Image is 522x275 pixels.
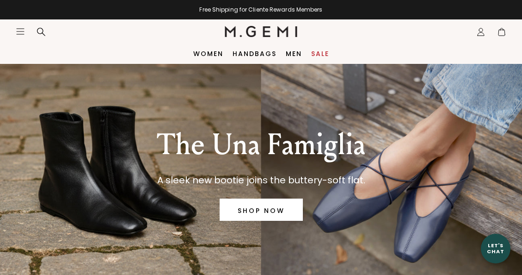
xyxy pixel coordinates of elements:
a: Women [193,50,223,57]
a: Handbags [233,50,276,57]
p: The Una Famiglia [157,128,365,162]
a: Sale [311,50,329,57]
button: Open site menu [16,27,25,36]
p: A sleek new bootie joins the buttery-soft flat. [157,173,365,187]
a: Men [286,50,302,57]
div: Let's Chat [481,243,510,254]
img: M.Gemi [225,26,297,37]
a: SHOP NOW [220,199,303,221]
